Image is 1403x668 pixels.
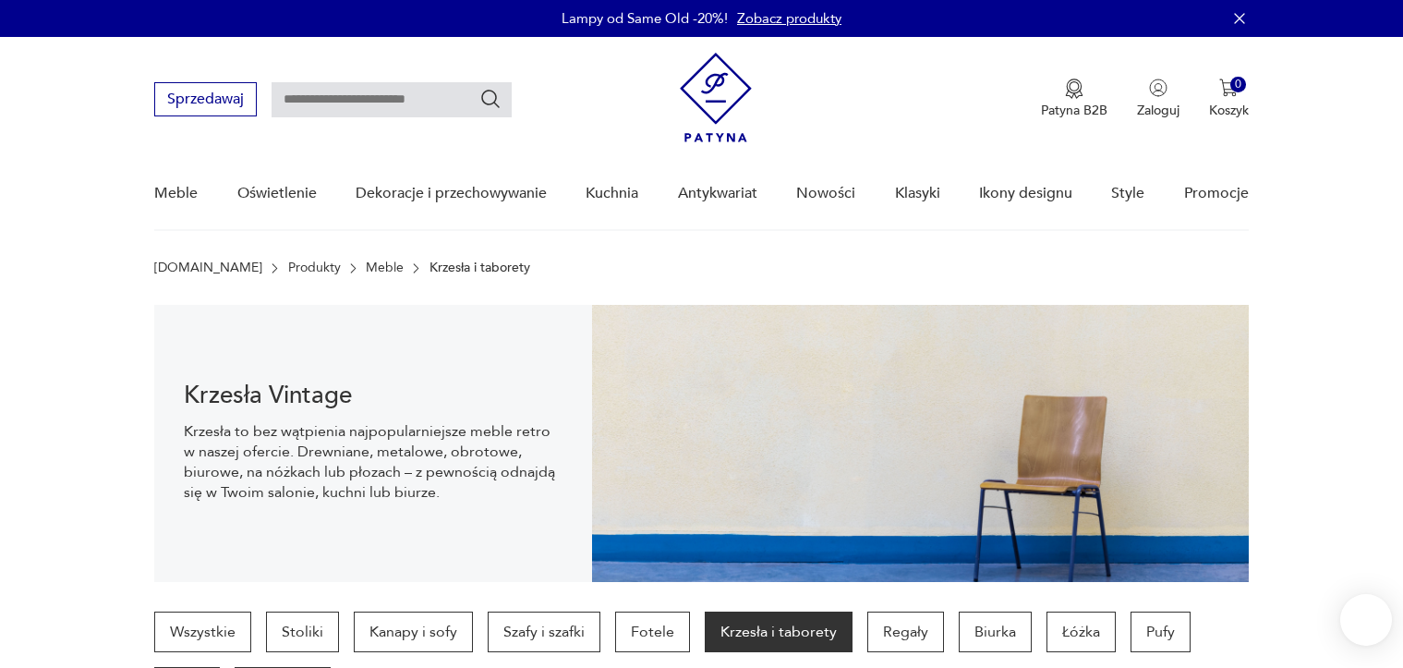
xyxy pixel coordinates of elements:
a: Oświetlenie [237,158,317,229]
a: Biurka [959,612,1032,652]
button: Sprzedawaj [154,82,257,116]
button: 0Koszyk [1209,79,1249,119]
button: Patyna B2B [1041,79,1107,119]
p: Krzesła i taborety [429,261,530,275]
a: Kuchnia [586,158,638,229]
p: Zaloguj [1137,102,1179,119]
a: [DOMAIN_NAME] [154,261,262,275]
a: Ikona medaluPatyna B2B [1041,79,1107,119]
h1: Krzesła Vintage [184,384,562,407]
a: Wszystkie [154,612,251,652]
p: Patyna B2B [1041,102,1107,119]
a: Szafy i szafki [488,612,600,652]
img: Patyna - sklep z meblami i dekoracjami vintage [680,53,752,142]
button: Szukaj [479,88,502,110]
p: Krzesła to bez wątpienia najpopularniejsze meble retro w naszej ofercie. Drewniane, metalowe, obr... [184,421,562,503]
a: Antykwariat [678,158,757,229]
a: Fotele [615,612,690,652]
a: Style [1111,158,1144,229]
button: Zaloguj [1137,79,1179,119]
img: bc88ca9a7f9d98aff7d4658ec262dcea.jpg [592,305,1249,582]
a: Zobacz produkty [737,9,841,28]
img: Ikonka użytkownika [1149,79,1167,97]
iframe: Smartsupp widget button [1340,594,1392,646]
p: Lampy od Same Old -20%! [562,9,728,28]
a: Ikony designu [979,158,1072,229]
a: Meble [366,261,404,275]
img: Ikona koszyka [1219,79,1238,97]
a: Klasyki [895,158,940,229]
img: Ikona medalu [1065,79,1083,99]
div: 0 [1230,77,1246,92]
a: Regały [867,612,944,652]
a: Produkty [288,261,341,275]
a: Sprzedawaj [154,94,257,107]
p: Koszyk [1209,102,1249,119]
a: Kanapy i sofy [354,612,473,652]
a: Pufy [1131,612,1191,652]
a: Promocje [1184,158,1249,229]
a: Meble [154,158,198,229]
a: Nowości [796,158,855,229]
a: Dekoracje i przechowywanie [356,158,547,229]
a: Krzesła i taborety [705,612,853,652]
a: Łóżka [1046,612,1116,652]
a: Stoliki [266,612,339,652]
